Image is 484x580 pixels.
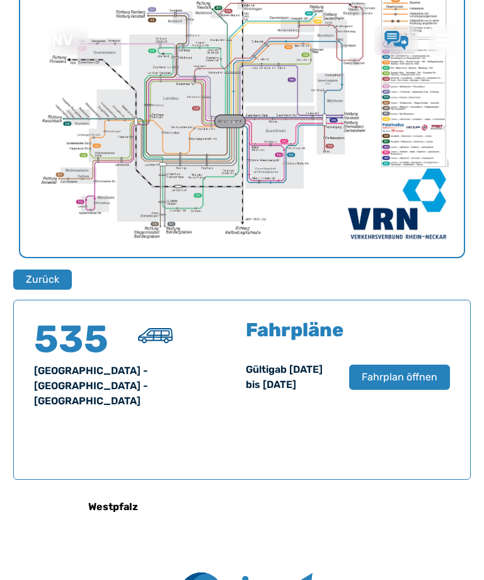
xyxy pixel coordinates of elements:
button: Zurück [13,270,72,290]
a: Zurück [13,270,64,290]
span: Fahrplan öffnen [362,370,437,385]
a: Westpfalz [29,492,197,522]
img: QNV Logo [40,35,73,46]
h5: Fahrpläne [246,321,343,339]
h4: 535 [34,321,110,358]
h6: Westpfalz [83,497,143,517]
div: Gültig ab [DATE] bis [DATE] [246,362,337,392]
img: Kleinbus [138,328,173,343]
a: Lob & Kritik [384,31,408,50]
div: [GEOGRAPHIC_DATA] - [GEOGRAPHIC_DATA] - [GEOGRAPHIC_DATA] [34,363,238,409]
a: QNV Logo [40,30,73,50]
button: Fahrplan öffnen [349,365,450,390]
img: menu [436,33,451,48]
